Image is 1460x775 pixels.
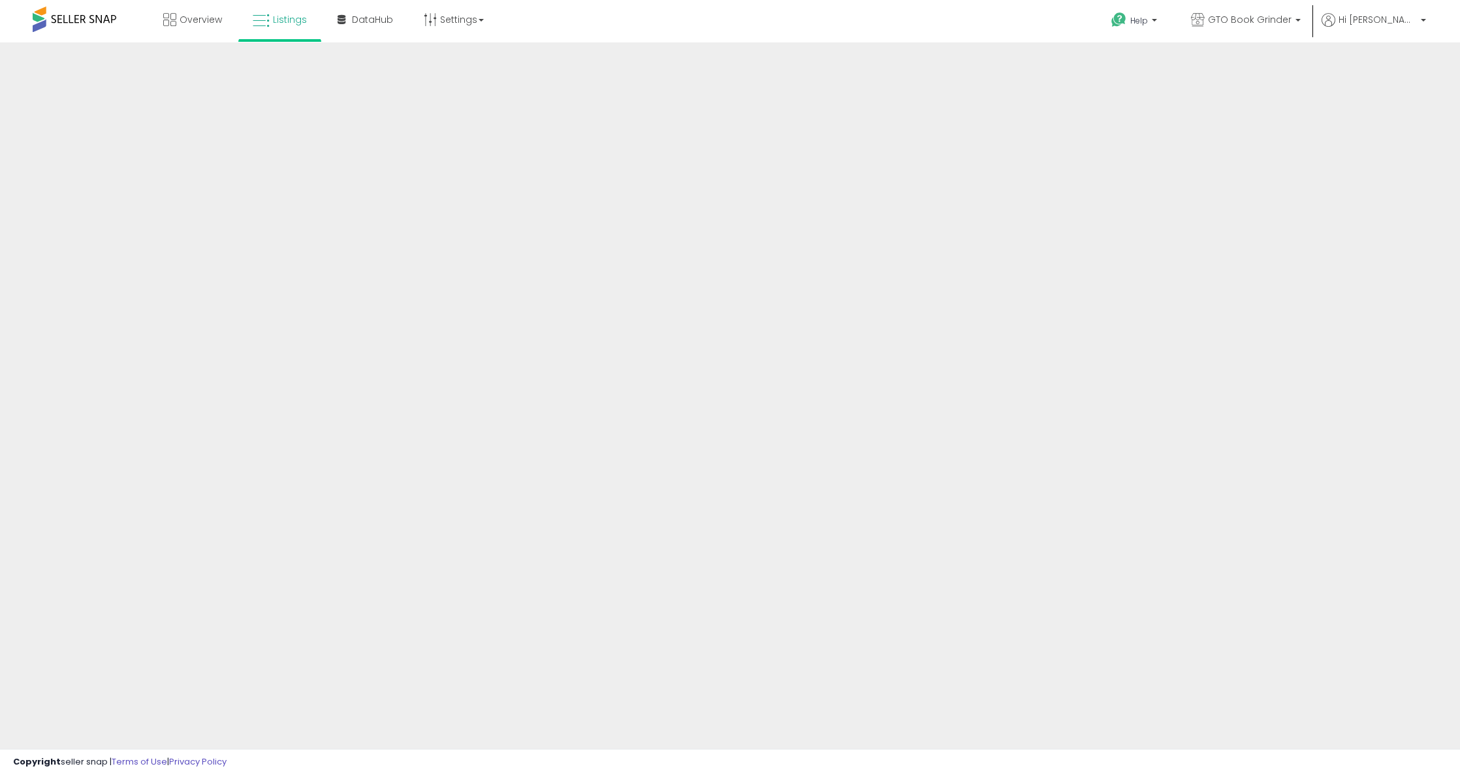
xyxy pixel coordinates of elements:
[273,13,307,26] span: Listings
[1339,13,1417,26] span: Hi [PERSON_NAME]
[1130,15,1148,26] span: Help
[1101,2,1170,42] a: Help
[352,13,393,26] span: DataHub
[180,13,222,26] span: Overview
[1322,13,1426,42] a: Hi [PERSON_NAME]
[1208,13,1292,26] span: GTO Book Grinder
[1111,12,1127,28] i: Get Help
